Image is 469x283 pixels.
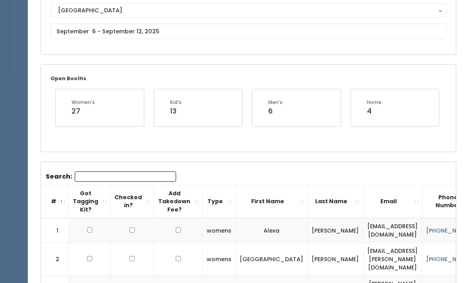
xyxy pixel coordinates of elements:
th: Checked in?: activate to sort column ascending [110,185,154,218]
th: Email: activate to sort column ascending [363,185,422,218]
div: Men's [268,99,283,106]
button: [GEOGRAPHIC_DATA] [50,3,446,18]
td: [PERSON_NAME] [308,218,363,243]
th: Add Takedown Fee?: activate to sort column ascending [154,185,203,218]
td: [PERSON_NAME] [308,243,363,276]
td: [GEOGRAPHIC_DATA] [236,243,308,276]
div: 4 [367,106,382,116]
div: Women's [72,99,95,106]
th: Last Name: activate to sort column ascending [308,185,363,218]
div: Kid's [170,99,182,106]
th: Got Tagging Kit?: activate to sort column ascending [69,185,110,218]
div: 6 [268,106,283,116]
td: womens [203,243,236,276]
td: [EMAIL_ADDRESS][PERSON_NAME][DOMAIN_NAME] [363,243,422,276]
div: Home [367,99,382,106]
div: 13 [170,106,182,116]
input: Search: [75,171,176,182]
td: 1 [41,218,69,243]
div: 27 [72,106,95,116]
th: #: activate to sort column descending [41,185,69,218]
label: Search: [46,171,176,182]
td: [EMAIL_ADDRESS][DOMAIN_NAME] [363,218,422,243]
td: womens [203,218,236,243]
td: 2 [41,243,69,276]
td: Alexa [236,218,308,243]
th: Type: activate to sort column ascending [203,185,236,218]
small: Open Booths [50,75,86,82]
div: [GEOGRAPHIC_DATA] [58,6,439,15]
input: September 6 - September 12, 2025 [50,24,446,39]
th: First Name: activate to sort column ascending [236,185,308,218]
